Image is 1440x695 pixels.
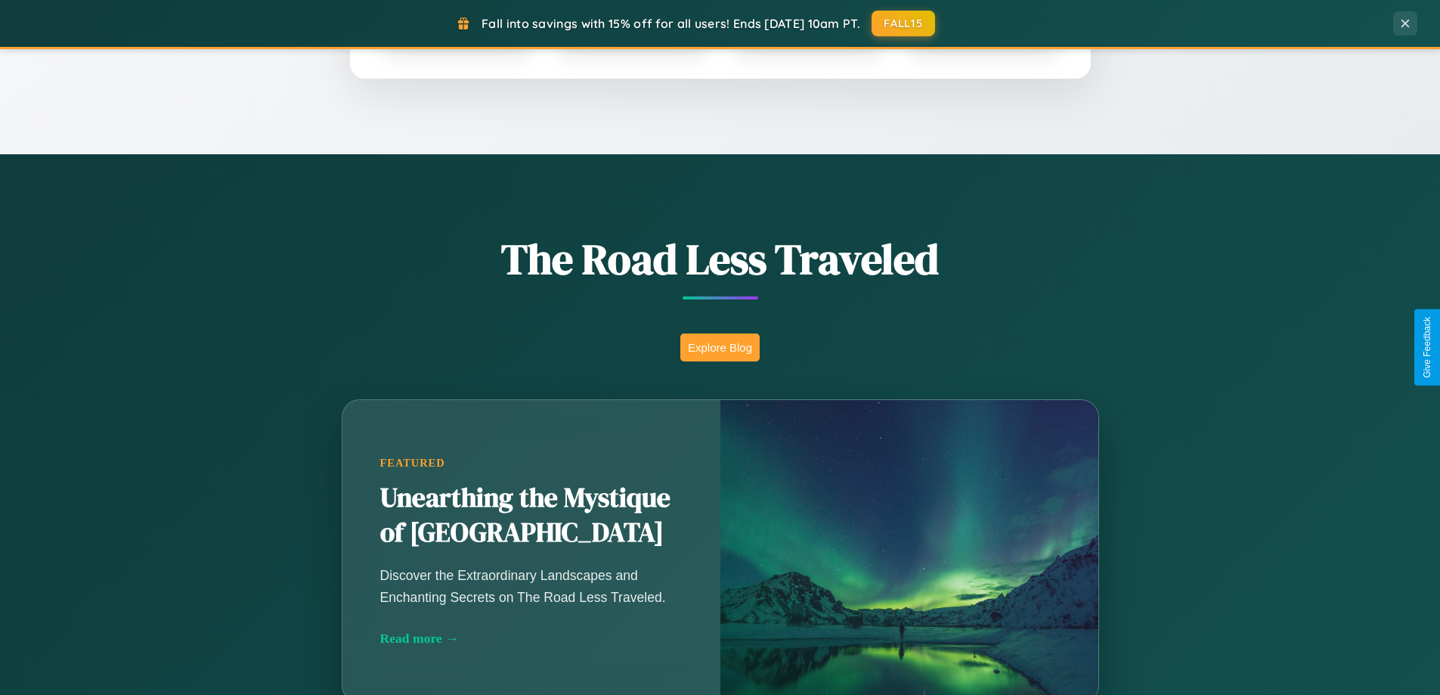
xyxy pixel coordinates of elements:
h2: Unearthing the Mystique of [GEOGRAPHIC_DATA] [380,481,683,551]
button: FALL15 [872,11,935,36]
div: Featured [380,457,683,470]
span: Fall into savings with 15% off for all users! Ends [DATE] 10am PT. [482,16,860,31]
div: Read more → [380,631,683,647]
h1: The Road Less Traveled [267,230,1174,288]
div: Give Feedback [1422,317,1432,378]
p: Discover the Extraordinary Landscapes and Enchanting Secrets on The Road Less Traveled. [380,565,683,607]
button: Explore Blog [680,334,760,361]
